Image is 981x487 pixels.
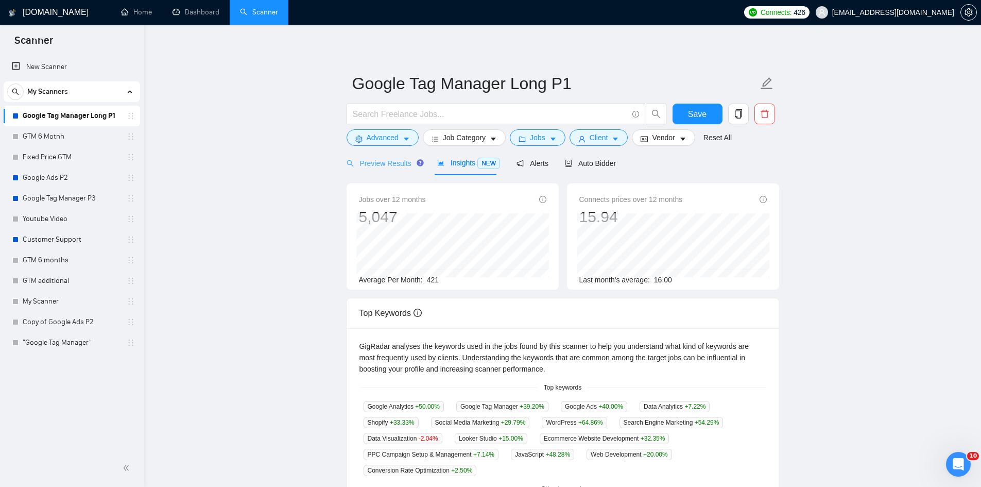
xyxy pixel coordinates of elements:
[127,112,135,120] span: holder
[347,160,354,167] span: search
[364,433,442,444] span: Data Visualization
[755,109,775,119] span: delete
[127,297,135,306] span: holder
[355,135,363,143] span: setting
[688,108,707,121] span: Save
[587,449,672,460] span: Web Development
[498,435,523,442] span: +15.00 %
[818,9,825,16] span: user
[511,449,574,460] span: JavaScript
[545,451,570,458] span: +48.28 %
[641,135,648,143] span: idcard
[347,129,419,146] button: settingAdvancedcaret-down
[123,463,133,473] span: double-left
[565,159,616,167] span: Auto Bidder
[519,135,526,143] span: folder
[549,135,557,143] span: caret-down
[679,135,686,143] span: caret-down
[427,276,439,284] span: 421
[640,401,710,412] span: Data Analytics
[754,104,775,124] button: delete
[967,452,979,460] span: 10
[490,135,497,143] span: caret-down
[127,132,135,141] span: holder
[520,403,544,410] span: +39.20 %
[542,417,607,428] span: WordPress
[760,77,773,90] span: edit
[127,194,135,203] span: holder
[728,104,749,124] button: copy
[579,207,683,227] div: 15.94
[127,153,135,161] span: holder
[451,467,472,474] span: +2.50 %
[432,135,439,143] span: bars
[530,132,545,143] span: Jobs
[353,108,628,121] input: Search Freelance Jobs...
[415,403,440,410] span: +50.00 %
[8,88,23,95] span: search
[946,452,971,477] iframe: Intercom live chat
[561,401,627,412] span: Google Ads
[540,433,669,444] span: Ecommerce Website Development
[359,298,766,328] div: Top Keywords
[423,129,506,146] button: barsJob Categorycaret-down
[652,132,675,143] span: Vendor
[23,271,121,291] a: GTM additional
[364,401,444,412] span: Google Analytics
[364,465,477,476] span: Conversion Rate Optimization
[7,83,24,100] button: search
[364,417,419,428] span: Shopify
[646,109,666,119] span: search
[23,106,121,126] a: Google Tag Manager Long P1
[23,209,121,229] a: Youtube Video
[684,403,705,410] span: +7.22 %
[760,196,767,203] span: info-circle
[364,449,499,460] span: PPC Campaign Setup & Management
[632,129,695,146] button: idcardVendorcaret-down
[27,81,68,102] span: My Scanners
[367,132,399,143] span: Advanced
[127,215,135,223] span: holder
[23,332,121,353] a: "Google Tag Manager"
[352,71,758,96] input: Scanner name...
[23,167,121,188] a: Google Ads P2
[579,276,650,284] span: Last month's average:
[455,433,527,444] span: Looker Studio
[347,159,421,167] span: Preview Results
[612,135,619,143] span: caret-down
[23,188,121,209] a: Google Tag Manager P3
[578,419,603,426] span: +64.86 %
[456,401,548,412] span: Google Tag Manager
[12,57,132,77] a: New Scanner
[127,236,135,244] span: holder
[390,419,415,426] span: +33.33 %
[761,7,791,18] span: Connects:
[127,256,135,264] span: holder
[9,5,16,21] img: logo
[23,126,121,147] a: GTM 6 Motnh
[23,229,121,250] a: Customer Support
[501,419,526,426] span: +29.79 %
[173,8,219,16] a: dashboardDashboard
[359,276,423,284] span: Average Per Month:
[127,174,135,182] span: holder
[960,4,977,21] button: setting
[641,435,665,442] span: +32.35 %
[4,81,140,353] li: My Scanners
[127,277,135,285] span: holder
[23,147,121,167] a: Fixed Price GTM
[517,160,524,167] span: notification
[598,403,623,410] span: +40.00 %
[749,8,757,16] img: upwork-logo.png
[538,383,588,393] span: Top keywords
[419,435,438,442] span: -2.04 %
[437,159,444,166] span: area-chart
[695,419,719,426] span: +54.29 %
[578,135,586,143] span: user
[23,312,121,332] a: Copy of Google Ads P2
[23,250,121,271] a: GTM 6 months
[590,132,608,143] span: Client
[359,194,426,205] span: Jobs over 12 months
[729,109,748,119] span: copy
[121,8,152,16] a: homeHome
